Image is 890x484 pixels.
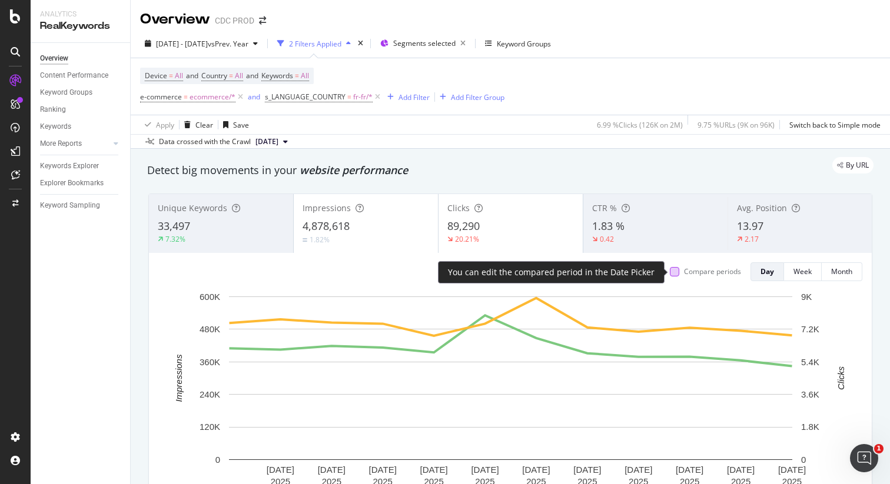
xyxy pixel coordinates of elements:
a: More Reports [40,138,110,150]
text: 480K [200,324,220,334]
div: Keyword Sampling [40,199,100,212]
text: [DATE] [471,465,499,475]
text: 240K [200,389,220,399]
text: 0 [215,455,220,465]
div: arrow-right-arrow-left [259,16,266,25]
text: [DATE] [318,465,346,475]
div: Add Filter Group [451,92,504,102]
span: 33,497 [158,219,190,233]
text: 360K [200,357,220,367]
a: Explorer Bookmarks [40,177,122,189]
span: Device [145,71,167,81]
button: 2 Filters Applied [273,34,356,53]
div: 2 Filters Applied [289,39,341,49]
text: 0 [801,455,806,465]
div: 7.32% [165,234,185,244]
span: Country [201,71,227,81]
span: 89,290 [447,219,480,233]
span: Avg. Position [737,202,787,213]
div: legacy label [832,157,874,173]
div: Keywords Explorer [40,160,99,172]
div: Data crossed with the Crawl [159,136,251,147]
span: Segments selected [393,38,456,48]
text: 5.4K [801,357,819,367]
a: Content Performance [40,69,122,82]
text: [DATE] [676,465,703,475]
div: More Reports [40,138,82,150]
button: Month [822,262,862,281]
text: [DATE] [573,465,601,475]
a: Ranking [40,104,122,116]
span: 2025 Sep. 12th [255,136,278,147]
a: Keywords Explorer [40,160,122,172]
div: 6.99 % Clicks ( 126K on 2M ) [597,120,683,130]
div: 0.42 [600,234,614,244]
text: Impressions [174,354,184,402]
span: vs Prev. Year [208,39,248,49]
div: Save [233,120,249,130]
text: 1.8K [801,422,819,432]
span: CTR % [592,202,617,213]
div: Keyword Groups [497,39,551,49]
button: [DATE] - [DATE]vsPrev. Year [140,34,263,53]
span: e-commerce [140,92,182,102]
span: Keywords [261,71,293,81]
span: 1.83 % [592,219,625,233]
span: By URL [846,162,869,169]
text: [DATE] [727,465,755,475]
div: Overview [40,52,68,65]
button: and [248,91,260,102]
div: 2.17 [745,234,759,244]
button: Add Filter [383,90,430,104]
iframe: Intercom live chat [850,444,878,472]
button: Add Filter Group [435,90,504,104]
img: Equal [303,238,307,242]
div: Day [761,266,774,276]
div: Keywords [40,121,71,133]
button: Save [218,115,249,134]
span: All [301,68,309,84]
text: 9K [801,292,812,302]
text: [DATE] [369,465,397,475]
span: = [347,92,351,102]
a: Keyword Sampling [40,199,122,212]
span: Clicks [447,202,470,213]
text: 7.2K [801,324,819,334]
span: All [235,68,243,84]
div: Content Performance [40,69,108,82]
div: Keyword Groups [40,86,92,99]
div: Ranking [40,104,66,116]
div: CDC PROD [215,15,254,26]
div: and [248,92,260,102]
text: 120K [200,422,220,432]
span: and [186,71,198,81]
text: [DATE] [522,465,550,475]
span: 4,878,618 [303,219,350,233]
span: Unique Keywords [158,202,227,213]
text: Clicks [836,366,846,389]
span: and [246,71,258,81]
text: 600K [200,292,220,302]
div: RealKeywords [40,19,121,33]
text: [DATE] [420,465,448,475]
span: = [229,71,233,81]
button: Apply [140,115,174,134]
a: Overview [40,52,122,65]
button: Switch back to Simple mode [785,115,881,134]
a: Keyword Groups [40,86,122,99]
div: 9.75 % URLs ( 9K on 96K ) [698,120,775,130]
div: Switch back to Simple mode [789,120,881,130]
span: 1 [874,444,884,453]
div: 20.21% [455,234,479,244]
div: Month [831,266,852,276]
span: = [184,92,188,102]
button: [DATE] [251,135,293,149]
span: ecommerce/* [190,89,235,105]
div: Week [793,266,812,276]
div: Add Filter [398,92,430,102]
a: Keywords [40,121,122,133]
div: Overview [140,9,210,29]
span: s_LANGUAGE_COUNTRY [265,92,346,102]
text: [DATE] [267,465,294,475]
div: Clear [195,120,213,130]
